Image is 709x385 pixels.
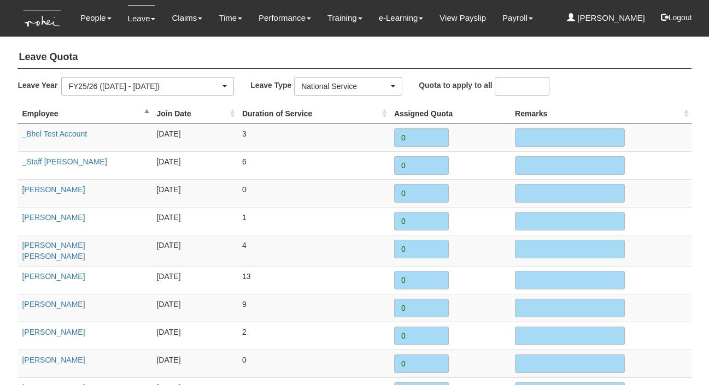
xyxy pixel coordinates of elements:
[80,5,112,31] a: People
[238,151,390,179] td: 6
[238,266,390,294] td: 13
[22,356,85,364] a: [PERSON_NAME]
[390,104,511,124] th: Assigned Quota
[22,328,85,336] a: [PERSON_NAME]
[327,5,362,31] a: Training
[294,77,402,96] button: National Service
[17,46,691,69] h4: Leave Quota
[172,5,202,31] a: Claims
[238,294,390,322] td: 9
[22,213,85,222] a: [PERSON_NAME]
[17,104,152,124] th: Employee : activate to sort column descending
[152,350,238,377] td: [DATE]
[152,266,238,294] td: [DATE]
[152,207,238,235] td: [DATE]
[502,5,533,31] a: Payroll
[152,123,238,151] td: [DATE]
[17,77,61,93] label: Leave Year
[128,5,156,31] a: Leave
[22,185,85,194] a: [PERSON_NAME]
[259,5,311,31] a: Performance
[152,151,238,179] td: [DATE]
[301,81,389,92] div: National Service
[22,157,107,166] a: _Staff [PERSON_NAME]
[152,179,238,207] td: [DATE]
[419,77,493,93] label: Quota to apply to all
[68,81,220,92] div: FY25/26 ([DATE] - [DATE])
[152,104,238,124] th: Join Date : activate to sort column ascending
[250,77,294,93] label: Leave Type
[379,5,424,31] a: e-Learning
[152,322,238,350] td: [DATE]
[238,179,390,207] td: 0
[238,235,390,266] td: 4
[440,5,486,31] a: View Payslip
[22,272,85,281] a: [PERSON_NAME]
[152,235,238,266] td: [DATE]
[22,129,87,138] a: _Bhel Test Account
[219,5,242,31] a: Time
[238,350,390,377] td: 0
[22,300,85,309] a: [PERSON_NAME]
[238,104,390,124] th: Duration of Service : activate to sort column ascending
[152,294,238,322] td: [DATE]
[61,77,234,96] button: FY25/26 ([DATE] - [DATE])
[663,341,698,374] iframe: chat widget
[22,241,85,260] a: [PERSON_NAME] [PERSON_NAME]
[238,322,390,350] td: 2
[238,123,390,151] td: 3
[653,4,700,31] button: Logout
[238,207,390,235] td: 1
[511,104,692,124] th: Remarks : activate to sort column ascending
[567,5,645,31] a: [PERSON_NAME]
